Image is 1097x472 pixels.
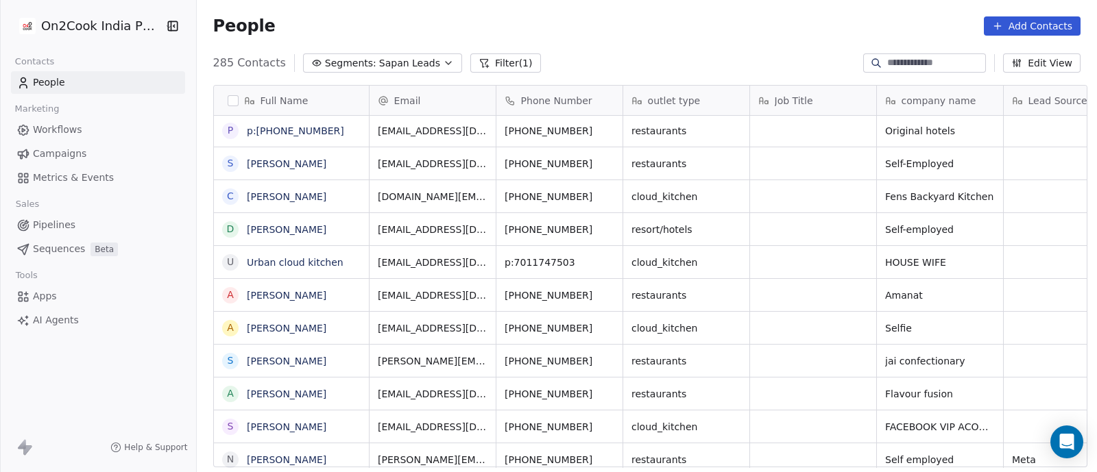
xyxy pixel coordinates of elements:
[214,86,369,115] div: Full Name
[885,256,995,269] span: HOUSE WIFE
[885,321,995,335] span: Selfie
[11,285,185,308] a: Apps
[110,442,187,453] a: Help & Support
[378,453,487,467] span: [PERSON_NAME][EMAIL_ADDRESS][DOMAIN_NAME]
[885,124,995,138] span: Original hotels
[984,16,1081,36] button: Add Contacts
[261,94,309,108] span: Full Name
[885,354,995,368] span: jai confectionary
[885,223,995,236] span: Self-employed
[9,99,65,119] span: Marketing
[1050,425,1083,458] div: Open Intercom Messenger
[631,453,741,467] span: restaurants
[247,388,326,399] a: [PERSON_NAME]
[247,356,326,367] a: [PERSON_NAME]
[33,218,75,232] span: Pipelines
[394,94,421,108] span: Email
[325,56,376,71] span: Segments:
[247,454,326,465] a: [PERSON_NAME]
[11,309,185,332] a: AI Agents
[370,86,496,115] div: Email
[10,194,45,214] span: Sales
[623,86,749,115] div: outlet type
[378,420,487,434] span: [EMAIL_ADDRESS][DOMAIN_NAME]
[227,419,233,434] div: S
[631,288,741,302] span: restaurants
[11,238,185,260] a: SequencesBeta
[227,156,233,171] div: S
[213,16,276,36] span: People
[902,94,976,108] span: company name
[226,222,234,236] div: D
[505,420,614,434] span: [PHONE_NUMBER]
[33,242,85,256] span: Sequences
[631,190,741,203] span: cloud_kitchen
[378,190,487,203] span: [DOMAIN_NAME][EMAIL_ADDRESS][DOMAIN_NAME]
[631,420,741,434] span: cloud_kitchen
[9,51,60,72] span: Contacts
[33,313,79,327] span: AI Agents
[505,288,614,302] span: [PHONE_NUMBER]
[885,420,995,434] span: FACEBOOK VIP ACOUNT█║▌│█│║▌║││█║▌│║█© Official Profile2013-2014
[247,323,326,334] a: [PERSON_NAME]
[227,288,234,302] div: A
[41,17,161,35] span: On2Cook India Pvt. Ltd.
[16,14,155,38] button: On2Cook India Pvt. Ltd.
[226,452,233,467] div: N
[631,124,741,138] span: restaurants
[521,94,592,108] span: Phone Number
[19,18,36,34] img: on2cook%20logo-04%20copy.jpg
[247,125,344,136] a: p:[PHONE_NUMBER]
[505,157,614,171] span: [PHONE_NUMBER]
[885,157,995,171] span: Self-Employed
[379,56,440,71] span: Sapan Leads
[505,256,614,269] span: p:7011747503
[470,53,541,73] button: Filter(1)
[247,158,326,169] a: [PERSON_NAME]
[33,147,86,161] span: Campaigns
[631,223,741,236] span: resort/hotels
[631,157,741,171] span: restaurants
[378,321,487,335] span: [EMAIL_ADDRESS][DOMAIN_NAME]
[505,354,614,368] span: [PHONE_NUMBER]
[33,123,82,137] span: Workflows
[775,94,813,108] span: Job Title
[505,387,614,401] span: [PHONE_NUMBER]
[33,171,114,185] span: Metrics & Events
[885,190,995,203] span: Fens Backyard Kitchen
[877,86,1003,115] div: company name
[247,224,326,235] a: [PERSON_NAME]
[885,387,995,401] span: Flavour fusion
[247,257,343,268] a: Urban cloud kitchen
[496,86,623,115] div: Phone Number
[226,255,233,269] div: U
[33,289,57,303] span: Apps
[227,321,234,335] div: A
[505,223,614,236] span: [PHONE_NUMBER]
[378,157,487,171] span: [EMAIL_ADDRESS][DOMAIN_NAME]
[648,94,701,108] span: outlet type
[885,453,995,467] span: Self employed
[11,119,185,141] a: Workflows
[1003,53,1081,73] button: Edit View
[227,123,232,138] div: p
[247,421,326,432] a: [PERSON_NAME]
[124,442,187,453] span: Help & Support
[1028,94,1087,108] span: Lead Source
[378,354,487,368] span: [PERSON_NAME][EMAIL_ADDRESS][DOMAIN_NAME]
[378,124,487,138] span: [EMAIL_ADDRESS][DOMAIN_NAME]
[10,265,43,286] span: Tools
[631,321,741,335] span: cloud_kitchen
[750,86,876,115] div: Job Title
[11,166,185,189] a: Metrics & Events
[227,353,233,368] div: s
[378,223,487,236] span: [EMAIL_ADDRESS][DOMAIN_NAME]
[631,256,741,269] span: cloud_kitchen
[885,288,995,302] span: Amanat
[505,321,614,335] span: [PHONE_NUMBER]
[505,124,614,138] span: [PHONE_NUMBER]
[33,75,65,90] span: People
[11,142,185,165] a: Campaigns
[227,189,234,203] div: C
[214,116,370,468] div: grid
